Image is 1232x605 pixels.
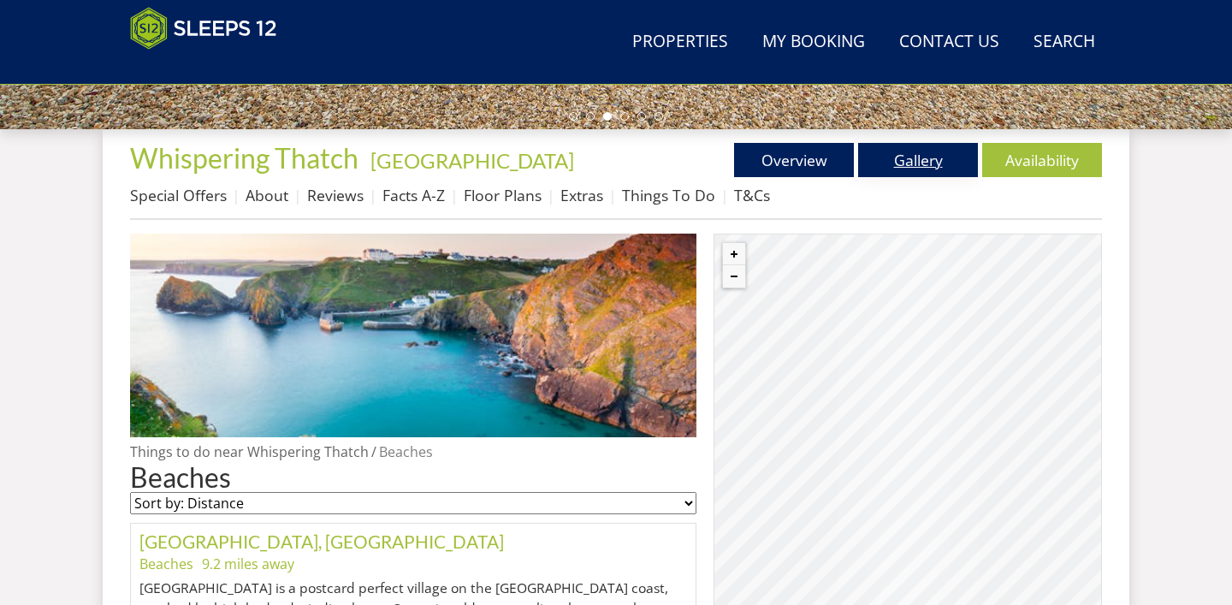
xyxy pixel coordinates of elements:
span: - [364,148,574,173]
span: Whispering Thatch [130,141,358,175]
img: Sleeps 12 [130,7,277,50]
h1: Beaches [130,462,696,492]
a: Reviews [307,185,364,205]
button: Zoom in [723,243,745,265]
a: T&Cs [734,185,770,205]
a: Properties [625,23,735,62]
a: Beaches [379,442,433,461]
a: Availability [982,143,1102,177]
a: Special Offers [130,185,227,205]
a: Things To Do [622,185,715,205]
a: Floor Plans [464,185,542,205]
a: About [246,185,288,205]
a: Facts A-Z [382,185,445,205]
a: Search [1027,23,1102,62]
a: Overview [734,143,854,177]
li: 9.2 miles away [202,554,294,574]
a: [GEOGRAPHIC_DATA], [GEOGRAPHIC_DATA] [139,531,504,552]
a: My Booking [755,23,872,62]
a: Things to do near Whispering Thatch [130,442,369,461]
button: Zoom out [723,265,745,288]
a: Contact Us [892,23,1006,62]
a: Gallery [858,143,978,177]
iframe: Customer reviews powered by Trustpilot [121,60,301,74]
a: [GEOGRAPHIC_DATA] [370,148,574,173]
a: Beaches [139,555,193,573]
a: Extras [560,185,603,205]
a: Whispering Thatch [130,141,364,175]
